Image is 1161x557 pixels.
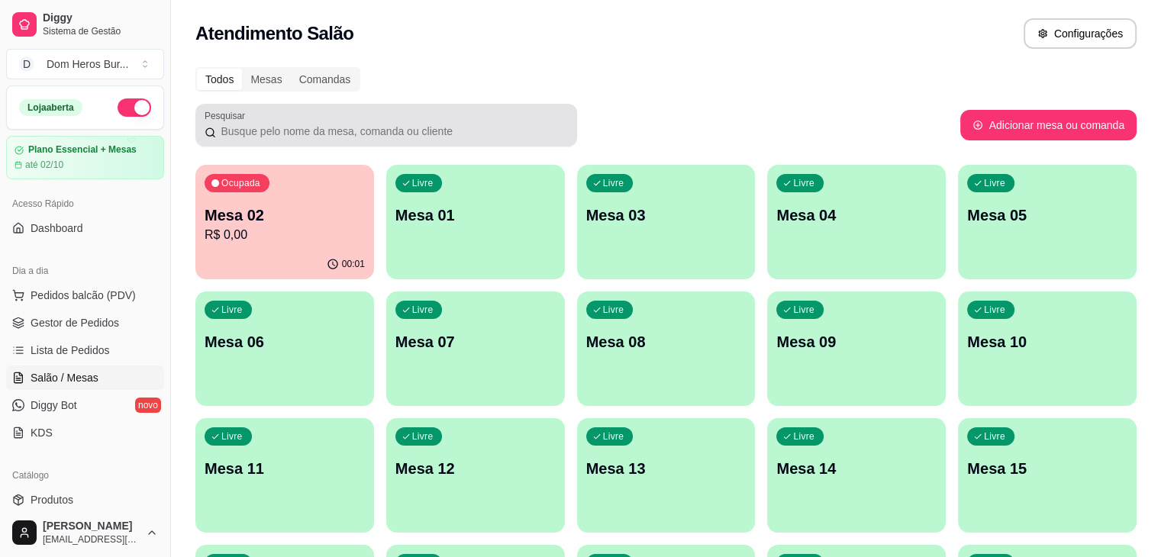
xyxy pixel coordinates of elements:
[195,291,374,406] button: LivreMesa 06
[967,204,1127,226] p: Mesa 05
[6,49,164,79] button: Select a team
[6,463,164,488] div: Catálogo
[205,226,365,244] p: R$ 0,00
[216,124,568,139] input: Pesquisar
[984,177,1005,189] p: Livre
[19,99,82,116] div: Loja aberta
[25,159,63,171] article: até 02/10
[6,420,164,445] a: KDS
[43,25,158,37] span: Sistema de Gestão
[205,458,365,479] p: Mesa 11
[958,165,1137,279] button: LivreMesa 05
[6,136,164,179] a: Plano Essencial + Mesasaté 02/10
[6,259,164,283] div: Dia a dia
[586,331,747,353] p: Mesa 08
[586,458,747,479] p: Mesa 13
[195,418,374,533] button: LivreMesa 11
[984,304,1005,316] p: Livre
[6,283,164,307] button: Pedidos balcão (PDV)
[412,177,434,189] p: Livre
[1024,18,1137,49] button: Configurações
[6,6,164,43] a: DiggySistema de Gestão
[6,338,164,362] a: Lista de Pedidos
[205,331,365,353] p: Mesa 06
[984,430,1005,443] p: Livre
[43,11,158,25] span: Diggy
[776,204,937,226] p: Mesa 04
[958,418,1137,533] button: LivreMesa 15
[767,418,946,533] button: LivreMesa 14
[221,304,243,316] p: Livre
[205,204,365,226] p: Mesa 02
[6,216,164,240] a: Dashboard
[31,315,119,330] span: Gestor de Pedidos
[603,177,624,189] p: Livre
[386,291,565,406] button: LivreMesa 07
[197,69,242,90] div: Todos
[31,492,73,507] span: Produtos
[960,110,1137,140] button: Adicionar mesa ou comanda
[395,204,556,226] p: Mesa 01
[793,304,814,316] p: Livre
[386,165,565,279] button: LivreMesa 01
[31,221,83,236] span: Dashboard
[31,425,53,440] span: KDS
[205,109,250,122] label: Pesquisar
[767,165,946,279] button: LivreMesa 04
[118,98,151,117] button: Alterar Status
[43,533,140,546] span: [EMAIL_ADDRESS][DOMAIN_NAME]
[577,418,756,533] button: LivreMesa 13
[31,370,98,385] span: Salão / Mesas
[28,144,137,156] article: Plano Essencial + Mesas
[6,514,164,551] button: [PERSON_NAME][EMAIL_ADDRESS][DOMAIN_NAME]
[776,331,937,353] p: Mesa 09
[195,21,353,46] h2: Atendimento Salão
[6,311,164,335] a: Gestor de Pedidos
[412,304,434,316] p: Livre
[395,331,556,353] p: Mesa 07
[6,488,164,512] a: Produtos
[395,458,556,479] p: Mesa 12
[291,69,360,90] div: Comandas
[31,398,77,413] span: Diggy Bot
[603,430,624,443] p: Livre
[6,393,164,417] a: Diggy Botnovo
[31,343,110,358] span: Lista de Pedidos
[195,165,374,279] button: OcupadaMesa 02R$ 0,0000:01
[412,430,434,443] p: Livre
[793,430,814,443] p: Livre
[967,458,1127,479] p: Mesa 15
[342,258,365,270] p: 00:01
[242,69,290,90] div: Mesas
[577,291,756,406] button: LivreMesa 08
[6,365,164,390] a: Salão / Mesas
[586,204,747,226] p: Mesa 03
[47,56,128,72] div: Dom Heros Bur ...
[603,304,624,316] p: Livre
[19,56,34,72] span: D
[221,177,260,189] p: Ocupada
[6,192,164,216] div: Acesso Rápido
[958,291,1137,406] button: LivreMesa 10
[31,288,136,303] span: Pedidos balcão (PDV)
[776,458,937,479] p: Mesa 14
[793,177,814,189] p: Livre
[577,165,756,279] button: LivreMesa 03
[967,331,1127,353] p: Mesa 10
[43,520,140,533] span: [PERSON_NAME]
[767,291,946,406] button: LivreMesa 09
[221,430,243,443] p: Livre
[386,418,565,533] button: LivreMesa 12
